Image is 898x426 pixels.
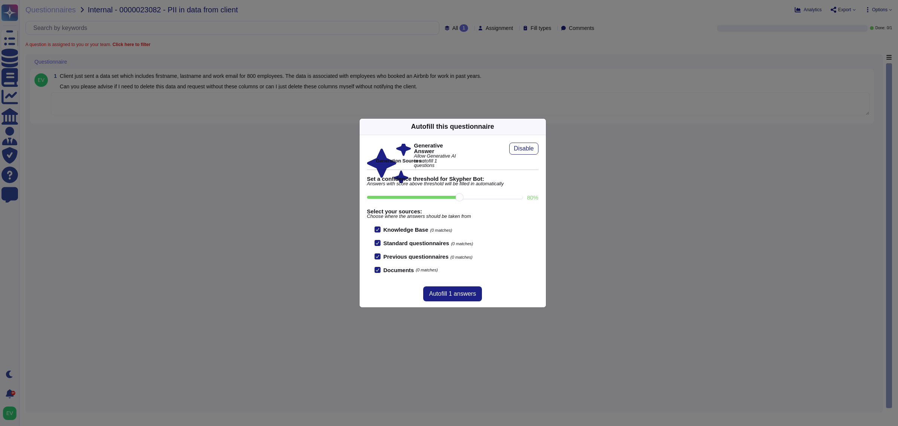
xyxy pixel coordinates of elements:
[509,143,538,155] button: Disable
[367,176,538,182] b: Set a confidence threshold for Skypher Bot:
[376,158,424,164] b: Generation Sources :
[367,182,538,186] span: Answers with score above threshold will be filled in automatically
[384,226,428,233] b: Knowledge Base
[423,286,482,301] button: Autofill 1 answers
[429,291,476,297] span: Autofill 1 answers
[430,228,452,232] span: (0 matches)
[411,122,494,132] div: Autofill this questionnaire
[414,143,458,154] b: Generative Answer
[414,154,458,168] span: Allow Generative AI to autofill 1 questions
[367,214,538,219] span: Choose where the answers should be taken from
[416,268,438,272] span: (0 matches)
[384,240,449,246] b: Standard questionnaires
[450,255,473,259] span: (0 matches)
[527,195,538,200] label: 80 %
[514,146,534,152] span: Disable
[451,241,473,246] span: (0 matches)
[384,253,449,260] b: Previous questionnaires
[367,209,538,214] b: Select your sources:
[384,267,414,273] b: Documents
